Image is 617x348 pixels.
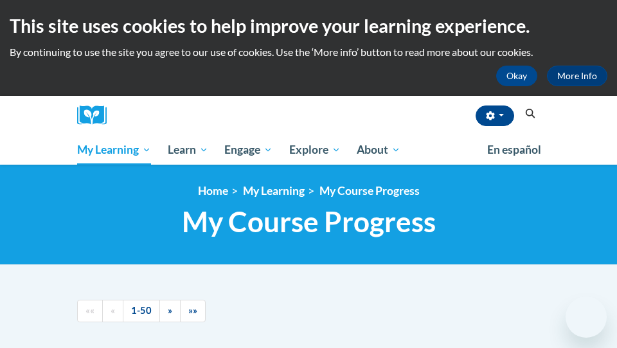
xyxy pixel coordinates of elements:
[566,297,607,338] iframe: Button to launch messaging window
[521,106,540,122] button: Search
[180,300,206,322] a: End
[111,305,115,316] span: «
[123,300,160,322] a: 1-50
[168,305,172,316] span: »
[168,142,208,158] span: Learn
[289,142,341,158] span: Explore
[479,136,550,163] a: En español
[243,184,305,197] a: My Learning
[476,105,514,126] button: Account Settings
[224,142,273,158] span: Engage
[198,184,228,197] a: Home
[67,135,550,165] div: Main menu
[216,135,281,165] a: Engage
[69,135,159,165] a: My Learning
[349,135,409,165] a: About
[102,300,123,322] a: Previous
[188,305,197,316] span: »»
[10,45,607,59] p: By continuing to use the site you agree to our use of cookies. Use the ‘More info’ button to read...
[319,184,420,197] a: My Course Progress
[10,13,607,39] h2: This site uses cookies to help improve your learning experience.
[357,142,400,158] span: About
[182,205,436,239] span: My Course Progress
[496,66,537,86] button: Okay
[487,143,541,156] span: En español
[77,300,103,322] a: Begining
[77,105,116,125] img: Logo brand
[77,142,151,158] span: My Learning
[281,135,349,165] a: Explore
[159,135,217,165] a: Learn
[159,300,181,322] a: Next
[85,305,94,316] span: ««
[547,66,607,86] a: More Info
[77,105,116,125] a: Cox Campus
